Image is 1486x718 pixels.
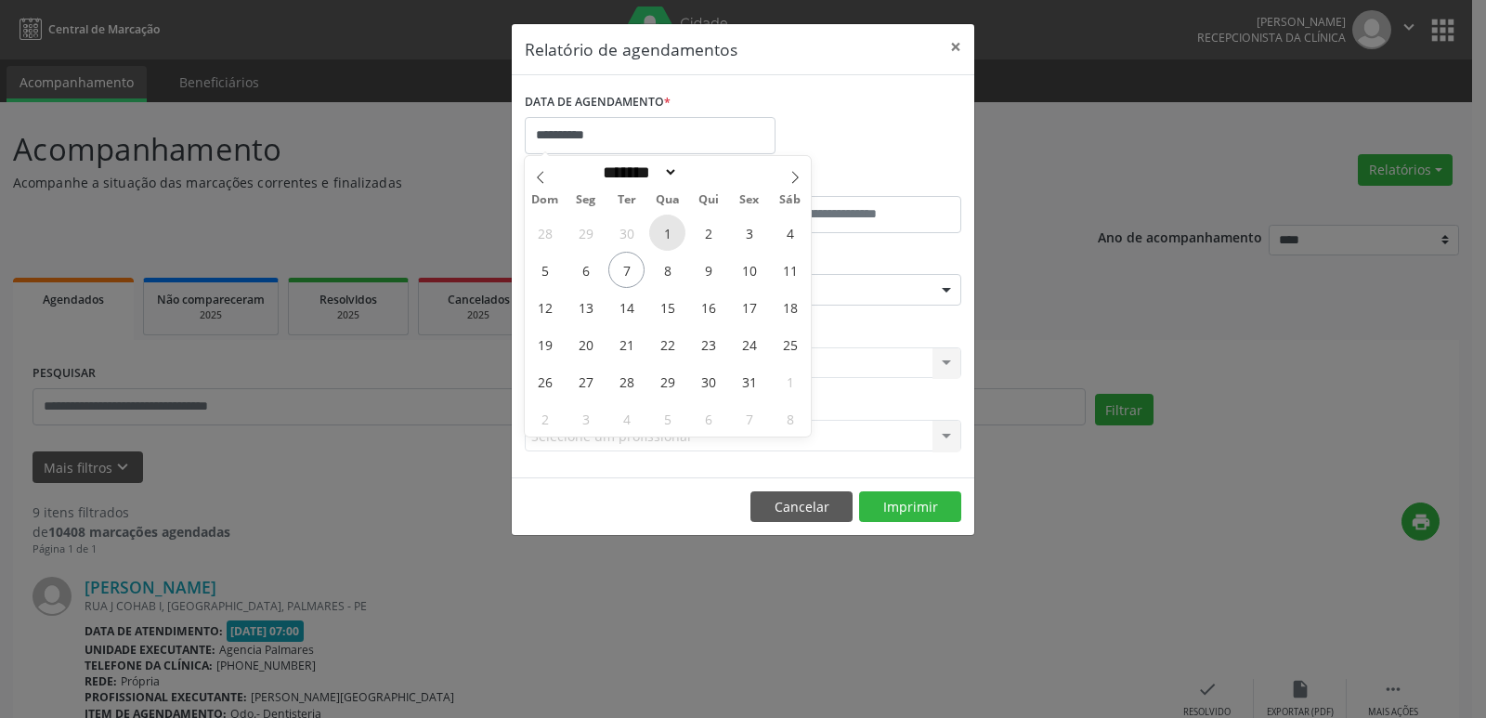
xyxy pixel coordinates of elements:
span: Ter [606,194,647,206]
span: Outubro 16, 2025 [690,289,726,325]
span: Outubro 25, 2025 [772,326,808,362]
span: Outubro 10, 2025 [731,252,767,288]
span: Outubro 5, 2025 [527,252,563,288]
span: Novembro 2, 2025 [527,400,563,437]
span: Outubro 26, 2025 [527,363,563,399]
button: Close [937,24,974,70]
span: Outubro 6, 2025 [567,252,604,288]
span: Setembro 30, 2025 [608,215,645,251]
span: Seg [566,194,606,206]
span: Sáb [770,194,811,206]
span: Novembro 5, 2025 [649,400,685,437]
span: Outubro 21, 2025 [608,326,645,362]
span: Novembro 1, 2025 [772,363,808,399]
span: Outubro 3, 2025 [731,215,767,251]
button: Cancelar [750,491,853,523]
span: Outubro 19, 2025 [527,326,563,362]
span: Novembro 6, 2025 [690,400,726,437]
span: Setembro 28, 2025 [527,215,563,251]
span: Qui [688,194,729,206]
span: Outubro 14, 2025 [608,289,645,325]
span: Outubro 30, 2025 [690,363,726,399]
span: Outubro 9, 2025 [690,252,726,288]
span: Outubro 7, 2025 [608,252,645,288]
span: Outubro 20, 2025 [567,326,604,362]
span: Novembro 8, 2025 [772,400,808,437]
span: Setembro 29, 2025 [567,215,604,251]
span: Outubro 2, 2025 [690,215,726,251]
span: Novembro 3, 2025 [567,400,604,437]
span: Outubro 28, 2025 [608,363,645,399]
span: Outubro 17, 2025 [731,289,767,325]
span: Outubro 1, 2025 [649,215,685,251]
span: Outubro 13, 2025 [567,289,604,325]
label: DATA DE AGENDAMENTO [525,88,671,117]
span: Sex [729,194,770,206]
button: Imprimir [859,491,961,523]
span: Outubro 31, 2025 [731,363,767,399]
span: Dom [525,194,566,206]
span: Qua [647,194,688,206]
span: Outubro 11, 2025 [772,252,808,288]
span: Outubro 18, 2025 [772,289,808,325]
span: Outubro 27, 2025 [567,363,604,399]
span: Outubro 4, 2025 [772,215,808,251]
input: Year [678,163,739,182]
span: Outubro 8, 2025 [649,252,685,288]
span: Novembro 4, 2025 [608,400,645,437]
span: Outubro 29, 2025 [649,363,685,399]
span: Outubro 15, 2025 [649,289,685,325]
h5: Relatório de agendamentos [525,37,737,61]
span: Outubro 24, 2025 [731,326,767,362]
span: Outubro 23, 2025 [690,326,726,362]
label: ATÉ [748,167,961,196]
span: Novembro 7, 2025 [731,400,767,437]
span: Outubro 22, 2025 [649,326,685,362]
select: Month [596,163,678,182]
span: Outubro 12, 2025 [527,289,563,325]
